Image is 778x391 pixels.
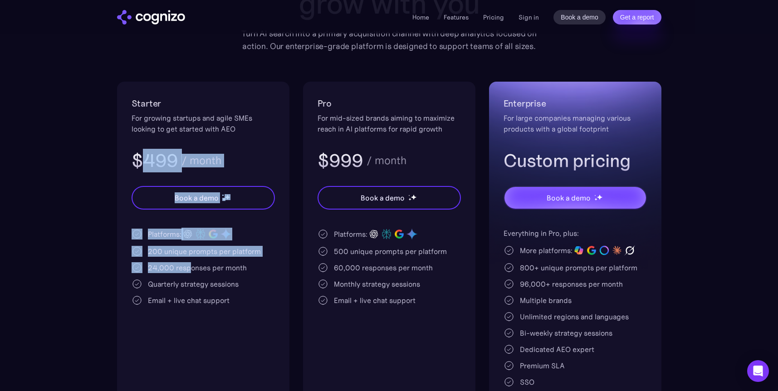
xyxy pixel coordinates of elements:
[408,198,411,201] img: star
[222,198,225,201] img: star
[520,376,534,387] div: SSO
[334,295,416,306] div: Email + live chat support
[132,96,275,111] h2: Starter
[132,149,178,172] h3: $499
[553,10,606,24] a: Book a demo
[367,155,406,166] div: / month
[747,360,769,382] div: Open Intercom Messenger
[504,112,647,134] div: For large companies managing various products with a global footprint
[520,245,572,256] div: More platforms:
[520,344,594,355] div: Dedicated AEO expert
[148,279,239,289] div: Quarterly strategy sessions
[504,186,647,210] a: Book a demostarstarstar
[520,262,637,273] div: 800+ unique prompts per platform
[225,194,231,200] img: star
[408,195,410,196] img: star
[334,262,433,273] div: 60,000 responses per month
[520,360,565,371] div: Premium SLA
[361,192,404,203] div: Book a demo
[519,12,539,23] a: Sign in
[483,13,504,21] a: Pricing
[132,112,275,134] div: For growing startups and agile SMEs looking to get started with AEO
[594,195,596,196] img: star
[597,194,602,200] img: star
[148,229,181,239] div: Platforms:
[520,311,629,322] div: Unlimited regions and languages
[504,228,647,239] div: Everything in Pro, plus:
[547,192,590,203] div: Book a demo
[181,155,221,166] div: / month
[222,195,224,196] img: star
[148,246,261,257] div: 200 unique prompts per platform
[117,10,185,24] a: home
[175,192,218,203] div: Book a demo
[411,194,416,200] img: star
[235,27,543,53] div: Turn AI search into a primary acquisition channel with deep analytics focused on action. Our ente...
[117,10,185,24] img: cognizo logo
[334,246,447,257] div: 500 unique prompts per platform
[318,112,461,134] div: For mid-sized brands aiming to maximize reach in AI platforms for rapid growth
[520,295,572,306] div: Multiple brands
[318,96,461,111] h2: Pro
[132,186,275,210] a: Book a demostarstarstar
[594,198,597,201] img: star
[334,279,420,289] div: Monthly strategy sessions
[613,10,661,24] a: Get a report
[504,149,647,172] h3: Custom pricing
[412,13,429,21] a: Home
[444,13,469,21] a: Features
[148,295,230,306] div: Email + live chat support
[148,262,247,273] div: 24,000 responses per month
[334,229,367,239] div: Platforms:
[520,279,623,289] div: 96,000+ responses per month
[520,327,612,338] div: Bi-weekly strategy sessions
[318,149,363,172] h3: $999
[318,186,461,210] a: Book a demostarstarstar
[504,96,647,111] h2: Enterprise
